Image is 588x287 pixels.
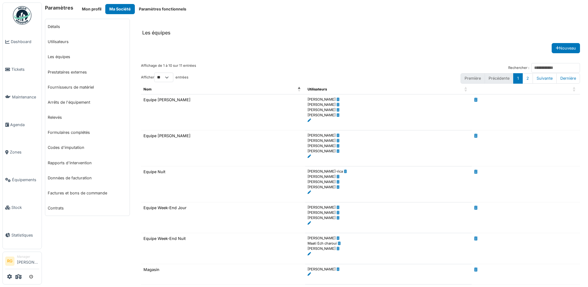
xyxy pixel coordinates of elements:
a: Factures et bons de commande [45,185,130,201]
button: Ma Société [105,4,135,14]
li: [PERSON_NAME] [308,97,469,102]
li: [PERSON_NAME] [308,210,469,215]
span: Utilisateurs: Activate to sort [464,84,468,94]
li: [PERSON_NAME] [17,254,39,268]
a: Formulaires complétés [45,125,130,140]
a: Maintenance [3,83,42,111]
td: Equipe Nuit [141,166,305,202]
a: Statistiques [3,221,42,249]
li: [PERSON_NAME] [308,138,469,143]
li: [PERSON_NAME] [308,185,469,190]
li: [PERSON_NAME] [308,236,469,241]
span: Statistiques [11,232,39,238]
a: Tickets [3,56,42,83]
td: Equipe [PERSON_NAME] [141,94,305,130]
a: RG Manager[PERSON_NAME] [5,254,39,269]
li: [PERSON_NAME] [308,133,469,138]
a: Utilisateurs [45,34,130,49]
img: Badge_color-CXgf-gQk.svg [13,6,31,25]
li: [PERSON_NAME] [308,143,469,149]
span: Dashboard [11,39,39,45]
div: Affichage de 1 à 10 sur 11 entrées [141,63,196,73]
li: [PERSON_NAME] [308,205,469,210]
button: Nouveau [552,43,580,53]
li: RG [5,257,14,266]
h6: Paramètres [45,5,73,11]
span: Nom: Activate to invert sorting [298,84,301,94]
td: Equipe Week-End Jour [141,202,305,233]
li: [PERSON_NAME] [308,267,469,272]
a: Équipements [3,166,42,194]
button: 1 [513,73,523,83]
label: Rechercher : [508,65,529,70]
span: Nom [143,87,151,91]
button: Mon profil [78,4,105,14]
button: Last [556,73,580,83]
a: Agenda [3,111,42,138]
span: Tickets [11,66,39,72]
a: Arrêts de l'équipement [45,95,130,110]
a: Relevés [45,110,130,125]
li: [PERSON_NAME] [308,102,469,107]
a: Fournisseurs de matériel [45,80,130,95]
a: Contrats [45,201,130,216]
a: Détails [45,19,130,34]
li: [PERSON_NAME] [308,246,469,251]
span: Maintenance [12,94,39,100]
a: Prestataires externes [45,65,130,80]
span: Stock [11,205,39,210]
li: [PERSON_NAME] [308,107,469,113]
a: Stock [3,194,42,221]
li: [PERSON_NAME] [308,113,469,118]
a: Rapports d'intervention [45,155,130,170]
li: [PERSON_NAME]-rica [308,169,469,174]
span: Agenda [10,122,39,128]
li: [PERSON_NAME] [308,179,469,185]
a: Les équipes [45,49,130,64]
label: Afficher entrées [141,73,188,82]
span: Zones [10,149,39,155]
td: Equipe Week-End Nuit [141,233,305,264]
td: Equipe [PERSON_NAME] [141,130,305,166]
h6: Les équipes [142,30,171,36]
a: Zones [3,138,42,166]
td: Magasin [141,264,305,285]
span: Utilisateurs [308,87,327,91]
nav: pagination [461,73,580,83]
button: Paramètres fonctionnels [135,4,190,14]
li: [PERSON_NAME] [308,149,469,154]
span: Équipements [12,177,39,183]
button: Next [533,73,557,83]
li: [PERSON_NAME] [308,215,469,221]
div: Manager [17,254,39,259]
li: Maati Ech charoui [308,241,469,246]
a: Codes d'imputation [45,140,130,155]
li: [PERSON_NAME] [308,174,469,179]
button: 2 [522,73,533,83]
span: : Activate to sort [573,84,576,94]
select: Afficherentrées [154,73,173,82]
a: Dashboard [3,28,42,56]
a: Données de facturation [45,170,130,185]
